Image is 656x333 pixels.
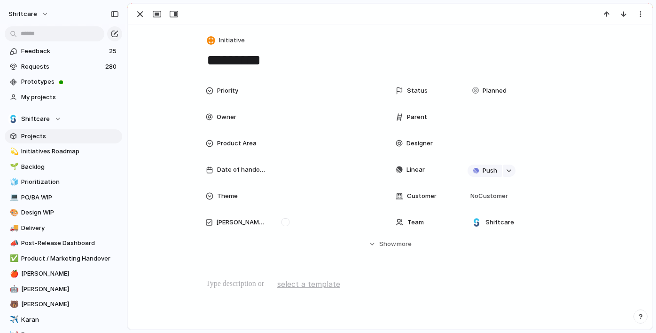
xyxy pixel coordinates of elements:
button: shiftcare [4,7,54,22]
a: 🎨Design WIP [5,206,122,220]
a: 🚚Delivery [5,221,122,235]
a: Prototypes [5,75,122,89]
button: 📣 [8,238,18,248]
span: Initiative [219,36,245,45]
button: Push [468,165,502,177]
span: Push [483,166,497,175]
span: select a template [277,278,340,290]
button: select a template [276,277,342,291]
div: 📣 [10,238,16,249]
span: [PERSON_NAME] Watching [216,218,266,227]
span: shiftcare [8,9,37,19]
a: 🤖[PERSON_NAME] [5,282,122,296]
span: Theme [217,191,238,201]
button: ✈️ [8,315,18,325]
button: 🌱 [8,162,18,172]
button: 🍎 [8,269,18,278]
button: 🧊 [8,177,18,187]
span: Post-Release Dashboard [21,238,119,248]
div: 🚚 [10,222,16,233]
a: 🍎[PERSON_NAME] [5,267,122,281]
span: Parent [407,112,427,122]
span: [PERSON_NAME] [21,269,119,278]
span: [PERSON_NAME] [21,300,119,309]
span: Projects [21,132,119,141]
div: 🍎 [10,269,16,279]
span: Customer [407,191,437,201]
span: Design WIP [21,208,119,217]
div: 💫 [10,146,16,157]
span: Date of handover [217,165,266,174]
button: 🎨 [8,208,18,217]
span: 280 [105,62,118,71]
span: Planned [483,86,507,95]
span: Priority [217,86,238,95]
span: PO/BA WIP [21,193,119,202]
a: 💻PO/BA WIP [5,190,122,205]
button: ✅ [8,254,18,263]
a: Feedback25 [5,44,122,58]
div: 🌱 [10,161,16,172]
span: Product Area [217,139,257,148]
span: Team [407,218,424,227]
div: 🎨 [10,207,16,218]
span: Initiatives Roadmap [21,147,119,156]
a: Projects [5,129,122,143]
a: Requests280 [5,60,122,74]
a: 💫Initiatives Roadmap [5,144,122,159]
span: 25 [109,47,118,56]
span: My projects [21,93,119,102]
a: ✅Product / Marketing Handover [5,252,122,266]
span: more [397,239,412,249]
a: 🧊Prioritization [5,175,122,189]
span: No Customer [468,191,508,201]
span: [PERSON_NAME] [21,285,119,294]
button: 🐻 [8,300,18,309]
span: Requests [21,62,102,71]
span: Delivery [21,223,119,233]
span: Feedback [21,47,106,56]
a: ✈️Karan [5,313,122,327]
button: Initiative [205,34,248,48]
span: Prioritization [21,177,119,187]
a: 📣Post-Release Dashboard [5,236,122,250]
button: 🚚 [8,223,18,233]
div: 🧊 [10,177,16,188]
span: Karan [21,315,119,325]
span: Shiftcare [21,114,50,124]
div: 💻 [10,192,16,203]
div: ✅ [10,253,16,264]
div: 🐻 [10,299,16,310]
button: 🤖 [8,285,18,294]
button: 💻 [8,193,18,202]
div: 🤖 [10,284,16,294]
a: 🐻[PERSON_NAME] [5,297,122,311]
span: Linear [406,165,425,174]
span: Prototypes [21,77,119,87]
a: 🌱Backlog [5,160,122,174]
span: Show [379,239,396,249]
span: Shiftcare [485,218,514,227]
span: Designer [406,139,433,148]
span: Product / Marketing Handover [21,254,119,263]
span: Backlog [21,162,119,172]
span: Owner [217,112,236,122]
span: Status [407,86,428,95]
a: My projects [5,90,122,104]
button: Shiftcare [5,112,122,126]
button: Showmore [206,236,574,253]
button: 💫 [8,147,18,156]
div: ✈️ [10,314,16,325]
